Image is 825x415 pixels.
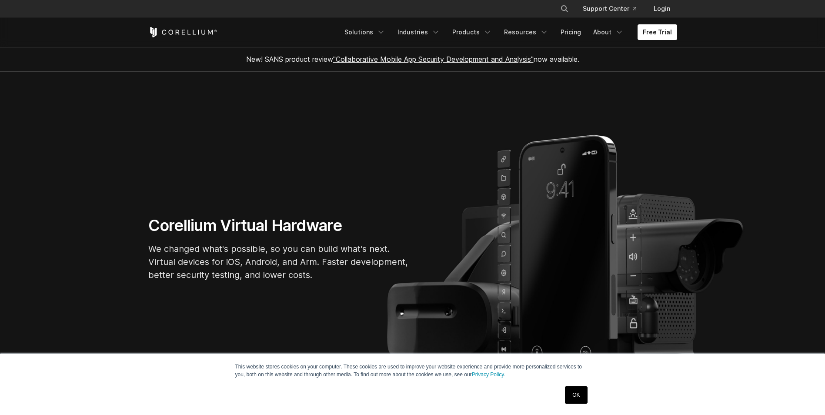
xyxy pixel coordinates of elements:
span: New! SANS product review now available. [246,55,579,64]
a: About [588,24,629,40]
a: "Collaborative Mobile App Security Development and Analysis" [333,55,534,64]
a: Support Center [576,1,643,17]
a: Pricing [555,24,586,40]
a: Products [447,24,497,40]
a: Corellium Home [148,27,217,37]
div: Navigation Menu [550,1,677,17]
a: Resources [499,24,554,40]
a: Solutions [339,24,391,40]
p: This website stores cookies on your computer. These cookies are used to improve your website expe... [235,363,590,378]
div: Navigation Menu [339,24,677,40]
a: Free Trial [638,24,677,40]
a: Privacy Policy. [472,371,505,378]
button: Search [557,1,572,17]
p: We changed what's possible, so you can build what's next. Virtual devices for iOS, Android, and A... [148,242,409,281]
a: Login [647,1,677,17]
a: Industries [392,24,445,40]
a: OK [565,386,587,404]
h1: Corellium Virtual Hardware [148,216,409,235]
